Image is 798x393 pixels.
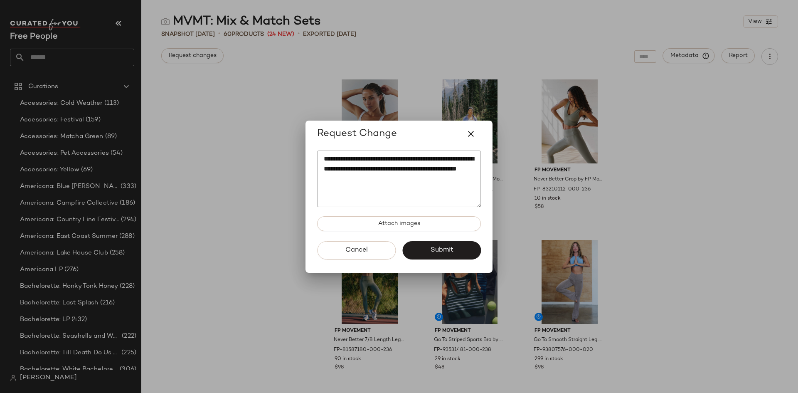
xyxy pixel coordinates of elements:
[430,246,453,254] span: Submit
[317,216,481,231] button: Attach images
[345,246,368,254] span: Cancel
[317,241,396,260] button: Cancel
[402,241,481,260] button: Submit
[317,127,397,141] span: Request Change
[378,220,420,227] span: Attach images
